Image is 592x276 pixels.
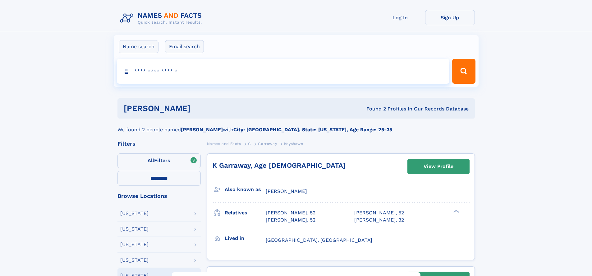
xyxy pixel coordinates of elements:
[117,10,207,27] img: Logo Names and Facts
[452,209,459,213] div: ❯
[233,127,392,133] b: City: [GEOGRAPHIC_DATA], State: [US_STATE], Age Range: 25-35
[375,10,425,25] a: Log In
[165,40,204,53] label: Email search
[278,105,469,112] div: Found 2 Profiles In Our Records Database
[117,141,201,147] div: Filters
[452,59,475,84] button: Search Button
[408,159,469,174] a: View Profile
[120,211,149,216] div: [US_STATE]
[425,10,475,25] a: Sign Up
[124,105,278,112] h1: [PERSON_NAME]
[181,127,223,133] b: [PERSON_NAME]
[266,217,315,223] a: [PERSON_NAME], 52
[266,188,307,194] span: [PERSON_NAME]
[120,242,149,247] div: [US_STATE]
[120,258,149,263] div: [US_STATE]
[117,193,201,199] div: Browse Locations
[266,237,372,243] span: [GEOGRAPHIC_DATA], [GEOGRAPHIC_DATA]
[354,209,404,216] a: [PERSON_NAME], 52
[225,184,266,195] h3: Also known as
[225,208,266,218] h3: Relatives
[119,40,158,53] label: Name search
[354,217,404,223] a: [PERSON_NAME], 32
[207,140,241,147] a: Names and Facts
[266,209,315,216] a: [PERSON_NAME], 52
[258,142,277,146] span: Garraway
[120,227,149,232] div: [US_STATE]
[225,233,266,244] h3: Lived in
[248,140,251,147] a: G
[148,157,154,163] span: All
[117,59,450,84] input: search input
[424,159,453,174] div: View Profile
[258,140,277,147] a: Garraway
[117,153,201,168] label: Filters
[248,142,251,146] span: G
[117,119,475,133] div: We found 2 people named with .
[284,142,303,146] span: Keyshawn
[212,161,346,169] a: K Garraway, Age [DEMOGRAPHIC_DATA]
